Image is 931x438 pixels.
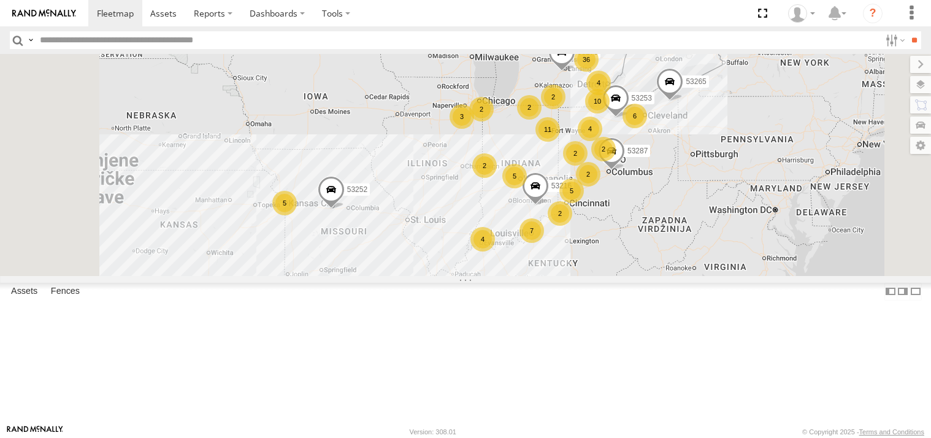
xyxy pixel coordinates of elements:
span: 53265 [686,78,706,86]
label: Fences [45,283,86,300]
label: Hide Summary Table [910,283,922,301]
a: Visit our Website [7,426,63,438]
div: 7 [519,218,544,243]
div: 10 [585,89,610,113]
div: 2 [541,85,565,109]
label: Dock Summary Table to the Left [884,283,897,301]
div: 2 [548,201,572,226]
div: 6 [623,104,647,128]
i: ? [863,4,883,23]
label: Search Query [26,31,36,49]
label: Search Filter Options [881,31,907,49]
span: 53287 [627,147,648,156]
span: 53253 [632,94,652,103]
a: Terms and Conditions [859,428,924,436]
div: 2 [472,153,497,178]
span: 53252 [347,185,367,194]
div: Version: 308.01 [410,428,456,436]
div: 11 [535,117,560,142]
div: 5 [502,164,527,188]
div: 4 [586,71,611,95]
div: 4 [578,117,602,141]
div: 2 [469,97,494,121]
div: 2 [563,141,588,166]
div: 5 [272,191,297,215]
span: 53216 [551,182,572,191]
label: Assets [5,283,44,300]
div: 3 [450,104,474,129]
label: Map Settings [910,137,931,154]
div: 2 [517,95,542,120]
div: © Copyright 2025 - [802,428,924,436]
div: 4 [470,227,495,252]
label: Dock Summary Table to the Right [897,283,909,301]
div: 2 [591,137,616,161]
div: 2 [576,162,600,186]
div: 36 [574,47,599,72]
div: Miky Transport [784,4,819,23]
img: rand-logo.svg [12,9,76,18]
div: 5 [559,179,584,203]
